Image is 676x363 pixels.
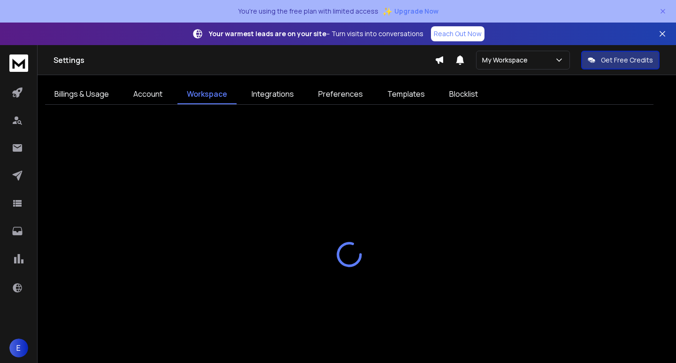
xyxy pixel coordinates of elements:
[124,85,172,104] a: Account
[440,85,487,104] a: Blocklist
[581,51,660,70] button: Get Free Credits
[431,26,484,41] a: Reach Out Now
[238,7,378,16] p: You're using the free plan with limited access
[309,85,372,104] a: Preferences
[177,85,237,104] a: Workspace
[9,339,28,357] button: E
[45,85,118,104] a: Billings & Usage
[601,55,653,65] p: Get Free Credits
[382,5,392,18] span: ✨
[9,54,28,72] img: logo
[242,85,303,104] a: Integrations
[378,85,434,104] a: Templates
[382,2,438,21] button: ✨Upgrade Now
[394,7,438,16] span: Upgrade Now
[209,29,423,39] p: – Turn visits into conversations
[434,29,482,39] p: Reach Out Now
[54,54,435,66] h1: Settings
[482,55,531,65] p: My Workspace
[209,29,326,38] strong: Your warmest leads are on your site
